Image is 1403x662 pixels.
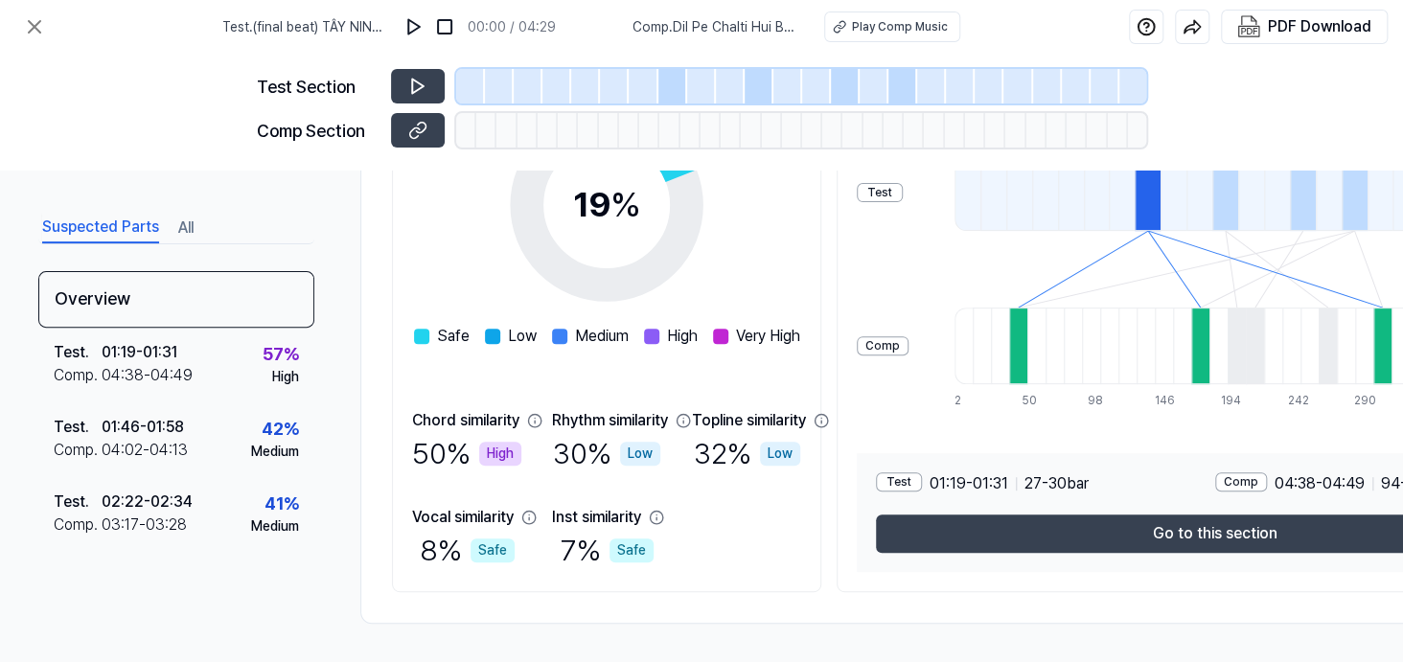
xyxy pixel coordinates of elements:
div: High [272,367,299,387]
div: Comp [1215,472,1267,491]
div: Test [857,183,903,202]
div: 50 [1021,392,1039,409]
div: 04:02 - 04:13 [102,439,188,462]
div: Test [876,472,922,491]
div: 41 % [264,491,299,516]
span: High [667,325,698,348]
div: 7 % [561,529,654,572]
img: help [1137,17,1156,36]
div: High [479,442,521,466]
button: PDF Download [1233,11,1375,43]
div: PDF Download [1268,14,1371,39]
div: Play Comp Music [852,18,948,35]
span: % [610,184,641,225]
div: 8 % [420,529,515,572]
img: stop [435,17,454,36]
div: 30 % [553,432,660,475]
div: 146 [1154,392,1172,409]
span: 04:38 - 04:49 [1275,472,1365,495]
div: 50 % [412,432,521,475]
div: Inst similarity [552,506,641,529]
div: Vocal similarity [412,506,514,529]
button: Suspected Parts [42,213,159,243]
div: 02:22 - 02:34 [102,491,193,514]
div: Test . [54,341,102,364]
div: 01:46 - 01:58 [102,416,184,439]
span: Very High [736,325,800,348]
span: Low [508,325,537,348]
div: 2 [954,392,973,409]
img: play [404,17,424,36]
button: Play Comp Music [824,11,960,42]
div: 98 [1088,392,1106,409]
div: Medium [251,516,299,536]
div: 242 [1287,392,1305,409]
div: Test . [54,416,102,439]
div: Topline similarity [692,409,806,432]
div: Comp [857,336,908,355]
div: 04:38 - 04:49 [102,364,193,387]
img: share [1183,17,1202,36]
div: Overview [38,271,314,328]
div: Comp . [54,364,102,387]
div: 42 % [262,416,299,442]
span: 27 - 30 bar [1024,472,1089,495]
div: 19 [573,179,641,231]
button: All [178,213,194,243]
div: Comp Section [257,118,379,144]
div: Test . [54,491,102,514]
div: 290 [1354,392,1372,409]
span: 01:19 - 01:31 [930,472,1008,495]
span: Test . (final beat) TÂY NINH VỮNG BƯỚC [PERSON_NAME] - [PERSON_NAME] [222,17,391,37]
div: Safe [609,538,654,562]
div: Comp . [54,439,102,462]
div: 03:17 - 03:28 [102,514,187,536]
div: Test Section [257,74,379,100]
div: Low [620,442,660,466]
div: 00:00 / 04:29 [468,17,556,37]
div: Chord similarity [412,409,519,432]
div: Rhythm similarity [552,409,668,432]
div: 57 % [263,341,299,367]
div: Comp . [54,514,102,536]
span: Medium [575,325,629,348]
div: Medium [251,442,299,462]
img: PDF Download [1237,15,1260,38]
span: Safe [437,325,470,348]
div: Safe [471,538,515,562]
div: Low [760,442,800,466]
span: Comp . Dil Pe Chalti Hui Barchhiyan Reh Gayi [632,17,801,37]
div: 32 % [694,432,800,475]
div: 194 [1221,392,1239,409]
div: 01:19 - 01:31 [102,341,177,364]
